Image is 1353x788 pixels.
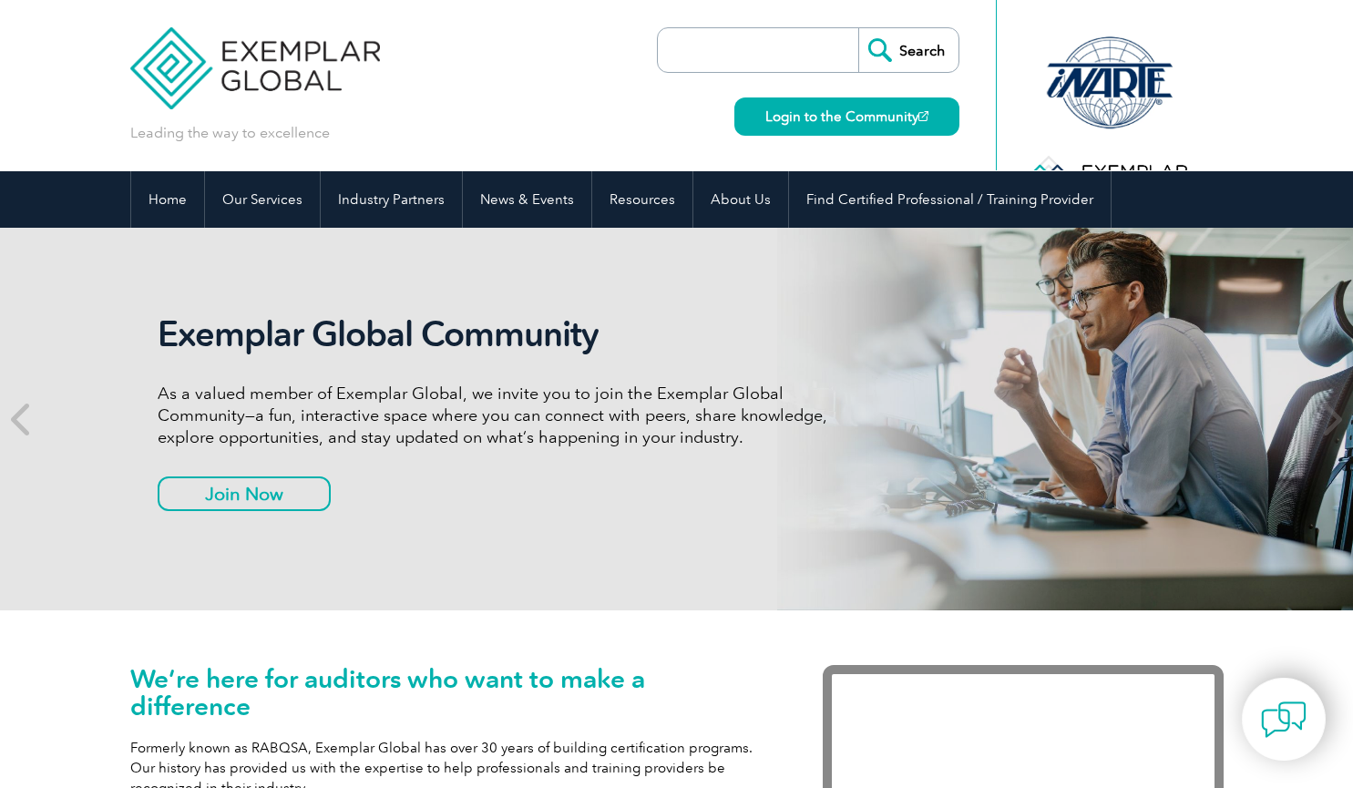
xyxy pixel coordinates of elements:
[130,665,768,720] h1: We’re here for auditors who want to make a difference
[321,171,462,228] a: Industry Partners
[463,171,591,228] a: News & Events
[131,171,204,228] a: Home
[158,476,331,511] a: Join Now
[158,383,841,448] p: As a valued member of Exemplar Global, we invite you to join the Exemplar Global Community—a fun,...
[734,97,959,136] a: Login to the Community
[693,171,788,228] a: About Us
[789,171,1111,228] a: Find Certified Professional / Training Provider
[130,123,330,143] p: Leading the way to excellence
[858,28,958,72] input: Search
[205,171,320,228] a: Our Services
[1261,697,1307,742] img: contact-chat.png
[158,313,841,355] h2: Exemplar Global Community
[592,171,692,228] a: Resources
[918,111,928,121] img: open_square.png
